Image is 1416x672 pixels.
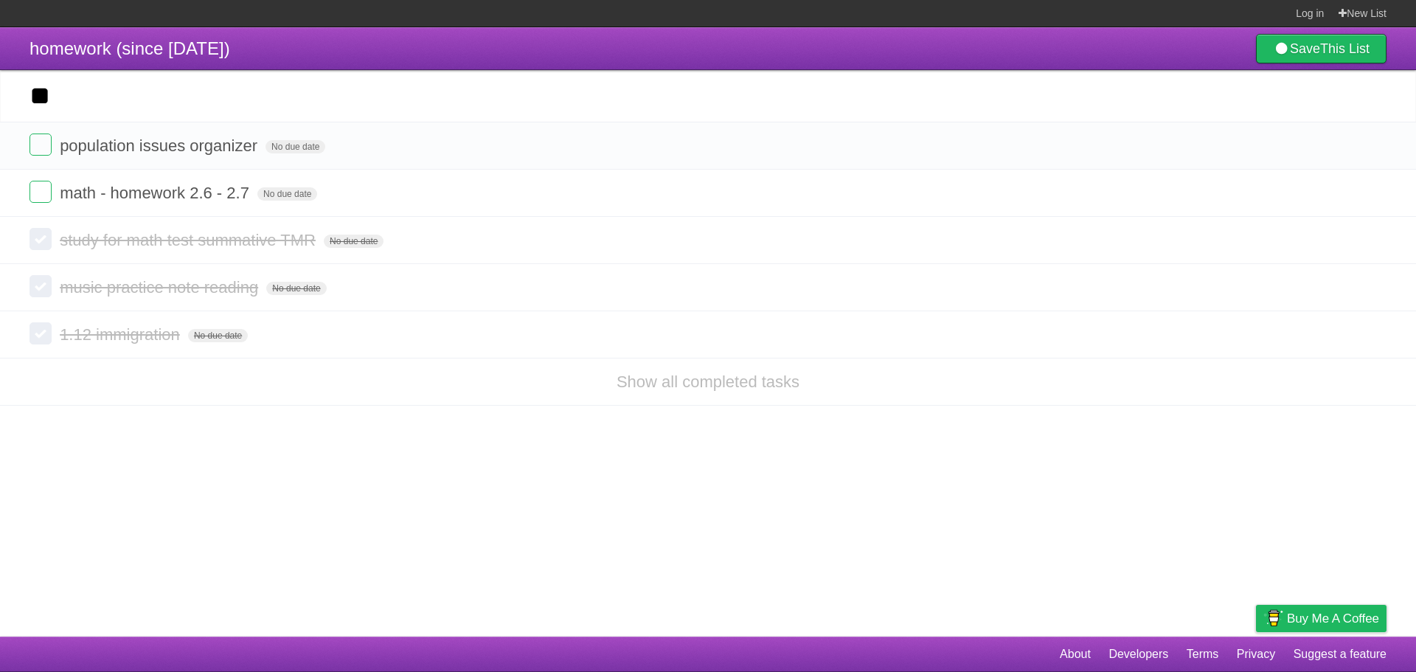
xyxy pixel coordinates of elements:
[1187,640,1219,668] a: Terms
[188,329,248,342] span: No due date
[324,235,383,248] span: No due date
[1256,34,1386,63] a: SaveThis List
[29,228,52,250] label: Done
[60,325,184,344] span: 1.12 immigration
[617,373,799,391] a: Show all completed tasks
[1256,605,1386,632] a: Buy me a coffee
[60,184,253,202] span: math - homework 2.6 - 2.7
[1294,640,1386,668] a: Suggest a feature
[29,134,52,156] label: Done
[257,187,317,201] span: No due date
[60,231,319,249] span: study for math test summative TMR
[29,322,52,344] label: Done
[60,278,262,297] span: music practice note reading
[1320,41,1370,56] b: This List
[266,282,326,295] span: No due date
[29,275,52,297] label: Done
[265,140,325,153] span: No due date
[29,38,230,58] span: homework (since [DATE])
[1287,606,1379,631] span: Buy me a coffee
[1263,606,1283,631] img: Buy me a coffee
[1108,640,1168,668] a: Developers
[29,181,52,203] label: Done
[1060,640,1091,668] a: About
[60,136,261,155] span: population issues organizer
[1237,640,1275,668] a: Privacy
